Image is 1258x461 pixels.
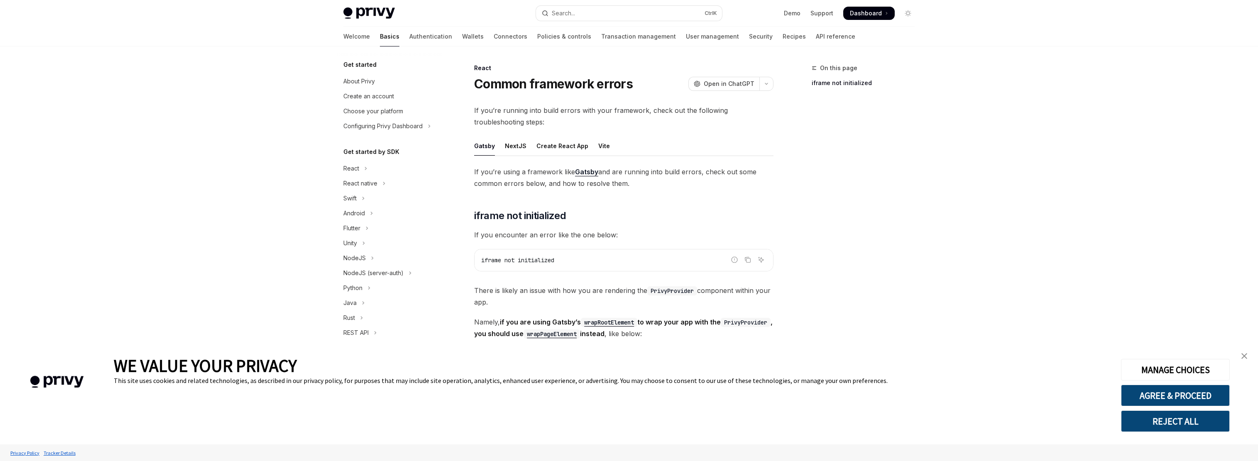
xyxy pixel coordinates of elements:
a: Welcome [343,27,370,46]
img: close banner [1241,353,1247,359]
a: Recipes [783,27,806,46]
a: Transaction management [601,27,676,46]
div: React [474,64,773,72]
button: Toggle NodeJS section [337,251,443,266]
button: Open search [536,6,722,21]
button: REJECT ALL [1121,410,1230,432]
code: PrivyProvider [647,286,697,295]
div: NextJS [505,136,526,156]
code: wrapPageElement [524,329,580,339]
a: Tracker Details [42,446,78,460]
span: There is likely an issue with how you are rendering the component within your app. [474,285,773,308]
strong: if you are using Gatsby’s to wrap your app with the , you should use instead [474,318,773,338]
button: Toggle Java section [337,295,443,310]
button: Toggle React section [337,161,443,176]
div: Java [343,298,357,308]
span: If you encounter an error like the one below: [474,229,773,241]
a: Support [810,9,833,17]
span: iframe not initialized [481,256,554,264]
div: Choose your platform [343,106,403,116]
a: close banner [1236,348,1253,364]
div: Android [343,208,365,218]
span: If you’re running into build errors with your framework, check out the following troubleshooting ... [474,105,773,128]
a: Policies & controls [537,27,591,46]
a: Security [749,27,773,46]
a: Demo [784,9,800,17]
h5: Get started [343,60,377,70]
span: Namely, , like below: [474,316,773,339]
button: Ask AI [756,254,766,265]
span: WE VALUE YOUR PRIVACY [114,355,297,376]
div: Gatsby [474,136,495,156]
div: Flutter [343,223,360,233]
h1: Common framework errors [474,76,633,91]
span: iframe not initialized [474,209,566,222]
div: About Privy [343,76,375,86]
div: NodeJS (server-auth) [343,268,404,278]
div: NodeJS [343,253,366,263]
button: AGREE & PROCEED [1121,385,1230,406]
a: wrapRootElement [581,318,637,326]
button: Report incorrect code [729,254,740,265]
code: wrapRootElement [581,318,637,327]
a: Connectors [494,27,527,46]
a: API reference [816,27,855,46]
img: company logo [12,364,101,400]
a: User management [686,27,739,46]
a: Dashboard [843,7,895,20]
button: Toggle Python section [337,281,443,295]
div: Vite [598,136,610,156]
span: Ctrl K [705,10,717,17]
code: PrivyProvider [721,318,771,327]
button: MANAGE CHOICES [1121,359,1230,381]
span: Dashboard [850,9,882,17]
div: Rust [343,313,355,323]
a: Authentication [409,27,452,46]
img: light logo [343,7,395,19]
a: About Privy [337,74,443,89]
h5: Get started by SDK [343,147,399,157]
span: If you’re using a framework like and are running into build errors, check out some common errors ... [474,166,773,189]
div: Search... [552,8,575,18]
div: Python [343,283,362,293]
button: Toggle Rust section [337,310,443,325]
span: On this page [820,63,857,73]
button: Toggle Unity section [337,236,443,251]
button: Toggle Swift section [337,191,443,206]
button: Toggle Flutter section [337,221,443,236]
a: Basics [380,27,399,46]
div: Create an account [343,91,394,101]
button: Toggle dark mode [901,7,915,20]
button: Open in ChatGPT [688,77,759,91]
button: Copy the contents from the code block [742,254,753,265]
a: Privacy Policy [8,446,42,460]
a: Gatsby [575,168,598,176]
div: Configuring Privy Dashboard [343,121,423,131]
div: React native [343,178,377,188]
button: Toggle REST API section [337,325,443,340]
div: This site uses cookies and related technologies, as described in our privacy policy, for purposes... [114,376,1109,385]
a: Choose your platform [337,104,443,119]
a: Wallets [462,27,484,46]
div: Unity [343,238,357,248]
a: wrapPageElement [524,329,580,338]
button: Toggle NodeJS (server-auth) section [337,266,443,281]
button: Toggle Android section [337,206,443,221]
a: Create an account [337,89,443,104]
span: Open in ChatGPT [704,80,754,88]
div: Swift [343,193,357,203]
a: iframe not initialized [812,76,921,90]
div: REST API [343,328,369,338]
div: Create React App [536,136,588,156]
div: React [343,163,359,173]
button: Toggle React native section [337,176,443,191]
button: Toggle Configuring Privy Dashboard section [337,119,443,134]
